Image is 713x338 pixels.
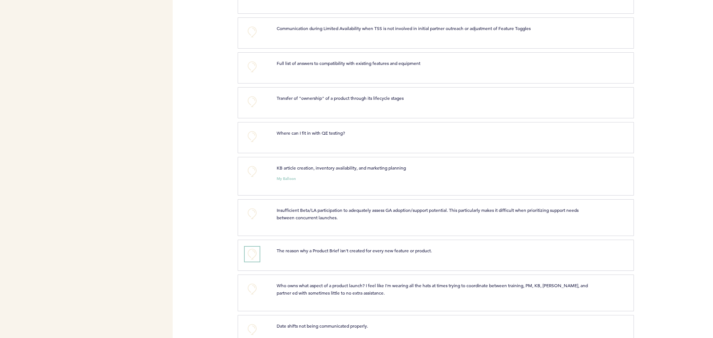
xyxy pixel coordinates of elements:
[277,207,580,220] span: Insufficient Beta/LA participation to adequately assess GA adoption/support potential. This parti...
[277,282,589,296] span: Who owns what aspect of a product launch? I feel like I'm wearing all the hats at times trying to...
[277,177,296,181] small: My Balloon
[277,247,432,253] span: The reason why a Product Brief isn't created for every new feature or product.
[277,95,404,101] span: Transfer of "ownership" of a product through its lifecycle stages
[277,60,420,66] span: Full list of answers to compatibility with existing features and equipment
[277,130,345,136] span: Where can I fit in with QE testing?
[277,323,368,329] span: Date shifts not being communicated properly.
[277,165,406,171] span: KB article creation, inventory availability, and marketing planning
[277,25,531,31] span: Communication during Limited Availability when TSS is not involved in initial partner outreach or...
